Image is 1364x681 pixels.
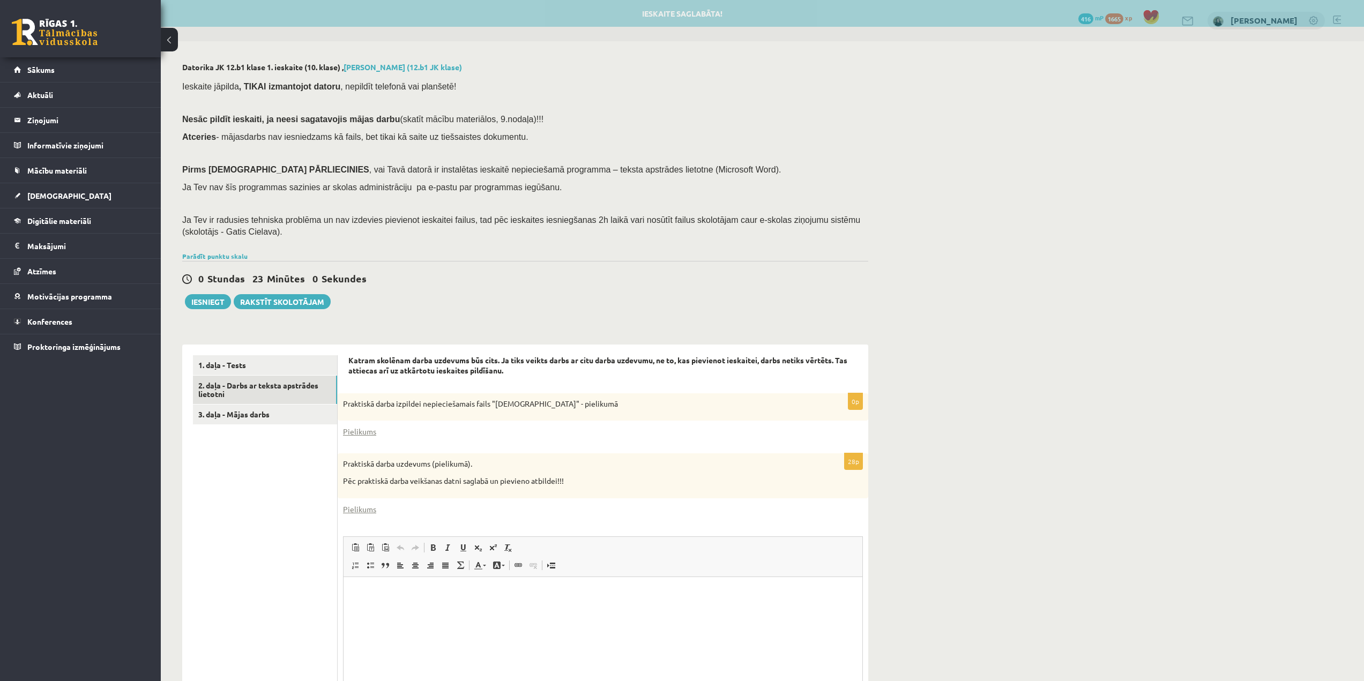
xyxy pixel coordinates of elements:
span: Digitālie materiāli [27,216,91,226]
span: 0 [312,272,318,285]
span: , vai Tavā datorā ir instalētas ieskaitē nepieciešamā programma – teksta apstrādes lietotne (Micr... [369,165,781,174]
a: Sākums [14,57,147,82]
span: Konferences [27,317,72,326]
a: Link (Ctrl+K) [511,558,526,572]
a: Insert/Remove Bulleted List [363,558,378,572]
a: Bold (Ctrl+B) [426,541,441,555]
a: Align Right [423,558,438,572]
a: [DEMOGRAPHIC_DATA] [14,183,147,208]
p: Praktiskā darba uzdevums (pielikumā). [343,459,809,469]
span: Ja Tev nav šīs programmas sazinies ar skolas administrāciju pa e-pastu par programmas iegūšanu. [182,183,562,192]
span: Nesāc pildīt ieskaiti, ja neesi sagatavojis mājas darbu [182,115,400,124]
button: Iesniegt [185,294,231,309]
a: Math [453,558,468,572]
span: Motivācijas programma [27,291,112,301]
a: Background Colour [489,558,508,572]
p: 0p [848,393,863,410]
a: Align Left [393,558,408,572]
span: Mācību materiāli [27,166,87,175]
a: Block Quote [378,558,393,572]
a: Aktuāli [14,83,147,107]
a: 1. daļa - Tests [193,355,337,375]
span: Sākums [27,65,55,74]
a: Paste (Ctrl+V) [348,541,363,555]
a: Paste as plain text (Ctrl+Shift+V) [363,541,378,555]
a: Centre [408,558,423,572]
a: Rīgas 1. Tālmācības vidusskola [12,19,98,46]
span: [DEMOGRAPHIC_DATA] [27,191,111,200]
h2: Datorika JK 12.b1 klase 1. ieskaite (10. klase) , [182,63,868,72]
a: Proktoringa izmēģinājums [14,334,147,359]
p: 28p [844,453,863,470]
a: Atzīmes [14,259,147,283]
a: Paste from Word [378,541,393,555]
span: Sekundes [322,272,367,285]
b: Atceries [182,132,216,141]
a: Superscript [486,541,501,555]
a: Underline (Ctrl+U) [456,541,471,555]
span: Atzīmes [27,266,56,276]
p: Pēc praktiskā darba veikšanas datni saglabā un pievieno atbildei!!! [343,476,809,487]
a: Pielikums [343,504,376,515]
a: Redo (Ctrl+Y) [408,541,423,555]
a: Justify [438,558,453,572]
legend: Informatīvie ziņojumi [27,133,147,158]
a: Konferences [14,309,147,334]
p: Praktiskā darba izpildei nepieciešamais fails "[DEMOGRAPHIC_DATA]" - pielikumā [343,399,809,409]
a: Italic (Ctrl+I) [441,541,456,555]
legend: Maksājumi [27,234,147,258]
span: 0 [198,272,204,285]
a: Parādīt punktu skalu [182,252,248,260]
a: Motivācijas programma [14,284,147,309]
a: Maksājumi [14,234,147,258]
span: Aktuāli [27,90,53,100]
a: Unlink [526,558,541,572]
a: Digitālie materiāli [14,208,147,233]
a: Ziņojumi [14,108,147,132]
span: - mājasdarbs nav iesniedzams kā fails, bet tikai kā saite uz tiešsaistes dokumentu. [182,132,528,141]
a: Mācību materiāli [14,158,147,183]
span: Proktoringa izmēģinājums [27,342,121,351]
a: Informatīvie ziņojumi [14,133,147,158]
a: 3. daļa - Mājas darbs [193,405,337,424]
a: Undo (Ctrl+Z) [393,541,408,555]
span: 23 [252,272,263,285]
span: Ieskaite jāpilda , nepildīt telefonā vai planšetē! [182,82,456,91]
legend: Ziņojumi [27,108,147,132]
span: Minūtes [267,272,305,285]
a: Remove Format [501,541,516,555]
a: Insert/Remove Numbered List [348,558,363,572]
span: Stundas [207,272,245,285]
a: Pielikums [343,426,376,437]
a: [PERSON_NAME] (12.b1 JK klase) [344,62,462,72]
a: Text Colour [471,558,489,572]
a: 2. daļa - Darbs ar teksta apstrādes lietotni [193,376,337,405]
strong: Katram skolēnam darba uzdevums būs cits. Ja tiks veikts darbs ar citu darba uzdevumu, ne to, kas ... [348,355,847,376]
span: Ja Tev ir radusies tehniska problēma un nav izdevies pievienot ieskaitei failus, tad pēc ieskaite... [182,215,860,236]
span: (skatīt mācību materiālos, 9.nodaļa)!!! [400,115,543,124]
b: , TIKAI izmantojot datoru [239,82,340,91]
span: Pirms [DEMOGRAPHIC_DATA] PĀRLIECINIES [182,165,369,174]
a: Insert Page Break for Printing [543,558,558,572]
a: Rakstīt skolotājam [234,294,331,309]
a: Subscript [471,541,486,555]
